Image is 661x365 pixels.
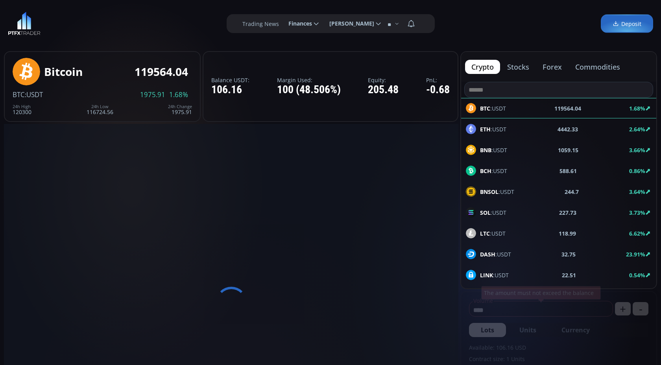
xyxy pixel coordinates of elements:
div: 116724.56 [87,104,113,115]
div: 119564.04 [135,66,188,78]
span: :USDT [480,167,507,175]
button: forex [536,60,568,74]
b: LINK [480,271,493,279]
b: 22.51 [562,271,576,279]
b: 0.86% [629,167,645,175]
b: 588.61 [559,167,577,175]
span: Deposit [613,20,641,28]
span: :USDT [480,146,507,154]
label: Trading News [242,20,279,28]
span: 1.68% [169,91,188,98]
div: 24h Change [168,104,192,109]
label: PnL: [426,77,450,83]
div: 205.48 [368,84,399,96]
span: :USDT [480,188,514,196]
b: 2.64% [629,125,645,133]
div: 120300 [13,104,31,115]
b: 3.66% [629,146,645,154]
b: 23.91% [626,251,645,258]
b: BNSOL [480,188,499,195]
b: DASH [480,251,495,258]
div: 1975.91 [168,104,192,115]
b: BNB [480,146,491,154]
span: [PERSON_NAME] [324,16,374,31]
label: Margin Used: [277,77,341,83]
div: -0.68 [426,84,450,96]
b: LTC [480,230,490,237]
div: 24h High [13,104,31,109]
b: 32.75 [561,250,576,258]
label: Balance USDT: [211,77,249,83]
b: 4442.33 [558,125,578,133]
div: 100 (48.506%) [277,84,341,96]
b: 227.73 [559,208,576,217]
b: 118.99 [559,229,576,238]
span: 1975.91 [140,91,165,98]
span: BTC [13,90,25,99]
span: :USDT [480,208,506,217]
b: 3.64% [629,188,645,195]
button: commodities [569,60,626,74]
span: :USDT [25,90,43,99]
b: 6.62% [629,230,645,237]
b: 244.7 [565,188,579,196]
span: :USDT [480,229,506,238]
span: :USDT [480,125,506,133]
span: Finances [283,16,312,31]
b: ETH [480,125,491,133]
b: SOL [480,209,491,216]
div: 24h Low [87,104,113,109]
label: Equity: [368,77,399,83]
div: Bitcoin [44,66,83,78]
b: 3.73% [629,209,645,216]
div: 106.16 [211,84,249,96]
span: :USDT [480,250,511,258]
b: BCH [480,167,491,175]
b: 1059.15 [558,146,578,154]
span: :USDT [480,271,509,279]
a: Deposit [601,15,653,33]
b: 0.54% [629,271,645,279]
img: LOGO [8,12,41,35]
button: crypto [465,60,500,74]
button: stocks [501,60,535,74]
